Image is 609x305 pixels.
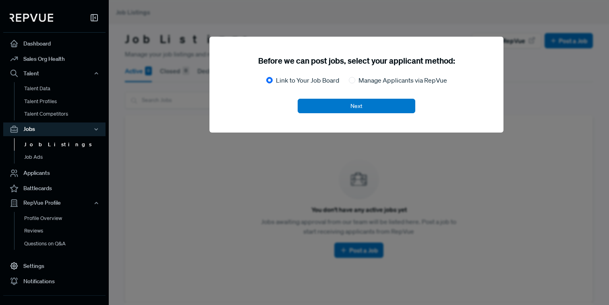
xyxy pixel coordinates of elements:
label: Manage Applicants via RepVue [358,75,447,85]
button: Jobs [3,122,106,136]
button: Talent [3,66,106,80]
a: Settings [3,258,106,274]
a: Questions on Q&A [14,237,116,250]
h5: Before we can post jobs, select your applicant method: [258,56,455,66]
a: Reviews [14,224,116,237]
a: Job Listings [14,138,116,151]
a: Battlecards [3,181,106,196]
img: RepVue [10,14,53,22]
a: Talent Data [14,82,116,95]
a: Talent Profiles [14,95,116,108]
button: Next [298,99,415,113]
a: Applicants [3,166,106,181]
a: Talent Competitors [14,108,116,120]
a: Dashboard [3,36,106,51]
a: Job Ads [14,151,116,164]
a: Sales Org Health [3,51,106,66]
a: Notifications [3,274,106,289]
button: RepVue Profile [3,196,106,210]
label: Link to Your Job Board [276,75,339,85]
a: Profile Overview [14,212,116,225]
